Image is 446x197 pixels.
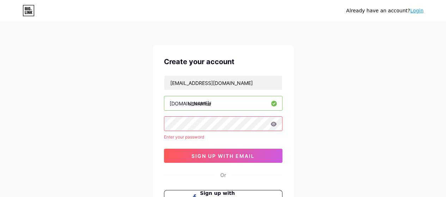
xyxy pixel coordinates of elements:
[170,100,211,107] div: [DOMAIN_NAME]/
[164,76,282,90] input: Email
[410,8,423,13] a: Login
[164,56,282,67] div: Create your account
[164,149,282,163] button: sign up with email
[346,7,423,14] div: Already have an account?
[191,153,255,159] span: sign up with email
[220,171,226,179] div: Or
[164,134,282,140] div: Enter your password
[164,96,282,110] input: username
